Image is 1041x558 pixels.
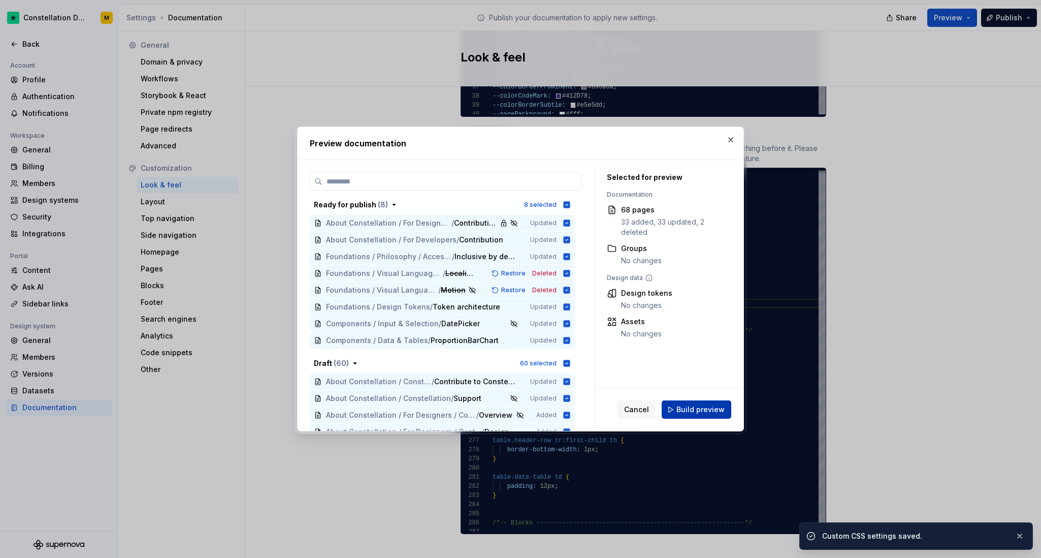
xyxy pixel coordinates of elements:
[621,256,662,266] div: No changes
[676,405,725,415] span: Build preview
[457,235,459,245] span: /
[441,285,466,295] span: Motion
[530,378,557,386] span: Updated
[621,243,662,254] div: Groups
[326,319,439,329] span: Components / Input & Selection
[439,319,441,329] span: /
[326,410,476,420] span: About Constellation / For Designers / Contribution
[310,355,575,371] button: Draft (60)60 selected
[520,359,557,367] div: 60 selected
[501,286,526,294] span: Restore
[532,269,557,277] span: Deleted
[530,236,557,244] span: Updated
[326,377,432,387] span: About Constellation / Constellation
[438,285,441,295] span: /
[536,428,557,436] span: Added
[530,253,557,261] span: Updated
[607,172,720,182] div: Selected for preview
[428,335,431,346] span: /
[607,274,720,282] div: Design data
[621,300,672,311] div: No changes
[441,319,480,329] span: DatePicker
[434,377,516,387] span: Contribute to Constellation
[621,317,662,327] div: Assets
[326,252,452,262] span: Foundations / Philosophy / Accessibility
[326,302,430,312] span: Foundations / Design Tokens
[484,427,522,437] span: Design Tips
[459,235,503,245] span: Contribution
[607,191,720,199] div: Documentation
[454,252,516,262] span: Inclusive by design
[326,268,443,278] span: Foundations / Visual Language / Product Visuals
[432,377,434,387] span: /
[621,329,662,339] div: No changes
[310,197,575,213] button: Ready for publish (8)8 selected
[536,411,557,419] span: Added
[530,219,557,227] span: Updated
[624,405,649,415] span: Cancel
[451,393,453,404] span: /
[501,269,526,277] span: Restore
[476,410,479,420] span: /
[454,218,498,228] span: Contribution
[482,427,484,437] span: /
[617,400,656,419] button: Cancel
[621,205,720,215] div: 68 pages
[431,335,499,346] span: ProportionBarChart
[326,235,457,245] span: About Constellation / For Developers
[621,217,720,237] div: 33 added, 33 updated, 2 deleted
[451,218,454,228] span: /
[378,200,388,209] span: ( 8 )
[314,358,349,368] div: Draft
[822,531,1007,541] div: Custom CSS settings saved.
[530,303,557,311] span: Updated
[326,285,438,295] span: Foundations / Visual Language / Product Visuals
[433,302,500,312] span: Token architecture
[326,218,451,228] span: About Constellation / For Designers
[530,394,557,402] span: Updated
[314,200,388,210] div: Ready for publish
[430,302,433,312] span: /
[524,201,557,209] div: 8 selected
[334,359,349,367] span: ( 60 )
[489,268,530,278] button: Restore
[310,137,731,149] h2: Preview documentation
[445,268,475,278] span: Localization
[443,268,445,278] span: /
[326,335,428,346] span: Components / Data & Tables
[453,393,481,404] span: Support
[621,288,672,298] div: Design tokens
[532,286,557,294] span: Deleted
[530,336,557,345] span: Updated
[326,393,451,404] span: About Constellation / Constellation
[326,427,482,437] span: About Constellation / For Designers / Contribution
[530,320,557,328] span: Updated
[489,285,530,295] button: Restore
[452,252,454,262] span: /
[479,410,512,420] span: Overview
[662,400,731,419] button: Build preview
